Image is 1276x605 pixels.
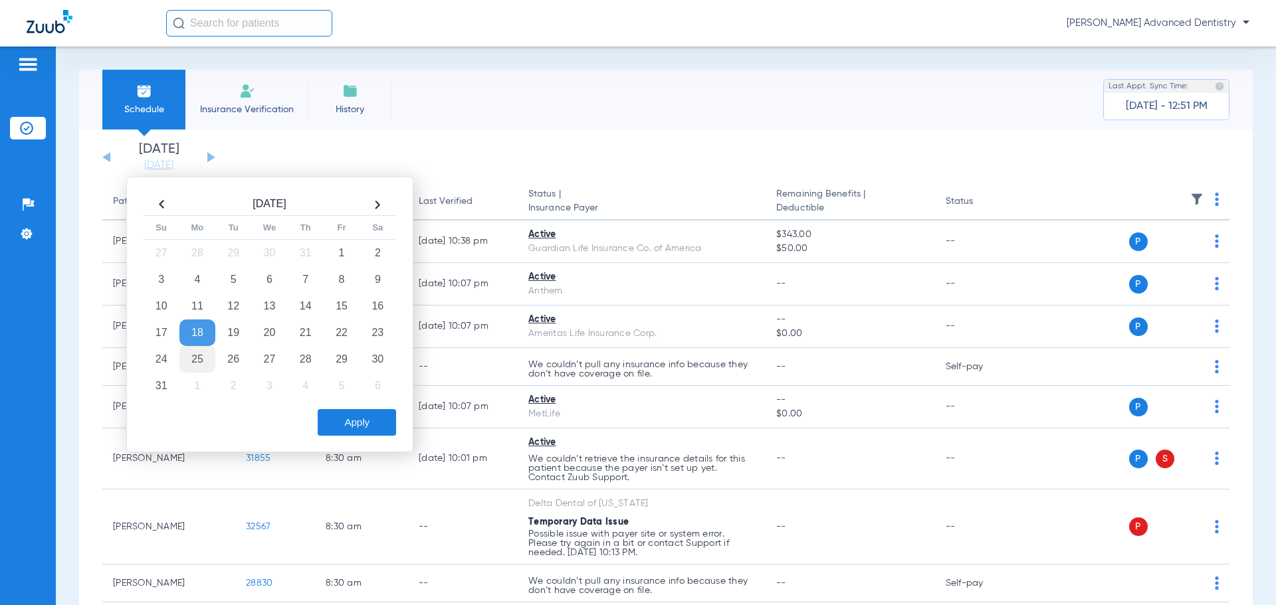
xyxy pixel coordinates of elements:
span: -- [776,522,786,531]
button: Apply [318,409,396,436]
td: 8:30 AM [315,489,408,564]
img: group-dot-blue.svg [1215,319,1219,333]
td: -- [935,263,1025,305]
td: [DATE] 10:38 PM [408,220,518,263]
span: Insurance Payer [528,201,755,215]
td: [DATE] 10:07 PM [408,305,518,348]
td: -- [408,489,518,564]
img: filter.svg [1190,193,1204,206]
td: [PERSON_NAME] [102,428,235,489]
span: -- [776,454,786,463]
th: Status | [518,183,766,220]
span: P [1129,398,1148,416]
span: P [1129,517,1148,536]
span: -- [776,578,786,588]
span: [PERSON_NAME] Advanced Dentistry [1067,17,1249,30]
td: [PERSON_NAME] [102,489,235,564]
div: Last Verified [419,195,473,209]
p: We couldn’t pull any insurance info because they don’t have coverage on file. [528,576,755,595]
input: Search for patients [166,10,332,37]
td: 8:30 AM [315,428,408,489]
th: Remaining Benefits | [766,183,934,220]
th: Status [935,183,1025,220]
img: group-dot-blue.svg [1215,520,1219,533]
td: 8:30 AM [315,564,408,602]
td: -- [935,305,1025,348]
span: Insurance Verification [195,103,298,116]
span: 32567 [246,522,270,531]
div: Patient Name [113,195,225,209]
div: Active [528,313,755,327]
div: Guardian Life Insurance Co. of America [528,242,755,256]
td: -- [935,489,1025,564]
p: We couldn’t retrieve the insurance details for this patient because the payer isn’t set up yet. C... [528,454,755,482]
td: [DATE] 10:07 PM [408,386,518,428]
span: History [318,103,381,116]
span: P [1129,232,1148,251]
td: -- [408,348,518,386]
td: [DATE] 10:07 PM [408,263,518,305]
img: group-dot-blue.svg [1215,400,1219,413]
span: $0.00 [776,327,924,341]
span: $0.00 [776,407,924,421]
a: [DATE] [119,159,199,172]
td: Self-pay [935,564,1025,602]
td: [PERSON_NAME] [102,564,235,602]
img: Schedule [136,83,152,99]
img: Search Icon [173,17,185,29]
img: last sync help info [1215,82,1224,91]
span: -- [776,393,924,407]
img: group-dot-blue.svg [1215,360,1219,373]
td: -- [408,564,518,602]
div: Delta Dental of [US_STATE] [528,497,755,511]
span: Deductible [776,201,924,215]
span: P [1129,450,1148,468]
img: hamburger-icon [17,56,39,72]
span: -- [776,362,786,371]
li: [DATE] [119,143,199,172]
span: -- [776,313,924,327]
img: group-dot-blue.svg [1215,234,1219,248]
span: P [1129,275,1148,294]
div: MetLife [528,407,755,421]
div: Last Verified [419,195,507,209]
span: S [1156,450,1174,468]
div: Ameritas Life Insurance Corp. [528,327,755,341]
td: Self-pay [935,348,1025,386]
th: [DATE] [179,194,360,216]
img: group-dot-blue.svg [1215,277,1219,290]
img: Zuub Logo [27,10,72,33]
p: We couldn’t pull any insurance info because they don’t have coverage on file. [528,360,755,379]
span: Schedule [112,103,175,116]
div: Active [528,270,755,284]
div: Active [528,228,755,242]
span: 31855 [246,454,270,463]
td: [DATE] 10:01 PM [408,428,518,489]
div: Active [528,436,755,450]
span: Temporary Data Issue [528,517,629,527]
td: -- [935,220,1025,263]
span: -- [776,279,786,288]
img: History [342,83,358,99]
div: Anthem [528,284,755,298]
div: Patient Name [113,195,171,209]
span: $343.00 [776,228,924,242]
span: $50.00 [776,242,924,256]
span: [DATE] - 12:51 PM [1126,100,1208,113]
img: group-dot-blue.svg [1215,193,1219,206]
span: Last Appt. Sync Time: [1109,80,1188,93]
span: 28830 [246,578,272,588]
iframe: Chat Widget [1210,541,1276,605]
img: Manual Insurance Verification [239,83,255,99]
td: -- [935,428,1025,489]
span: P [1129,317,1148,336]
div: Active [528,393,755,407]
img: group-dot-blue.svg [1215,452,1219,465]
td: -- [935,386,1025,428]
p: Possible issue with payer site or system error. Please try again in a bit or contact Support if n... [528,529,755,557]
